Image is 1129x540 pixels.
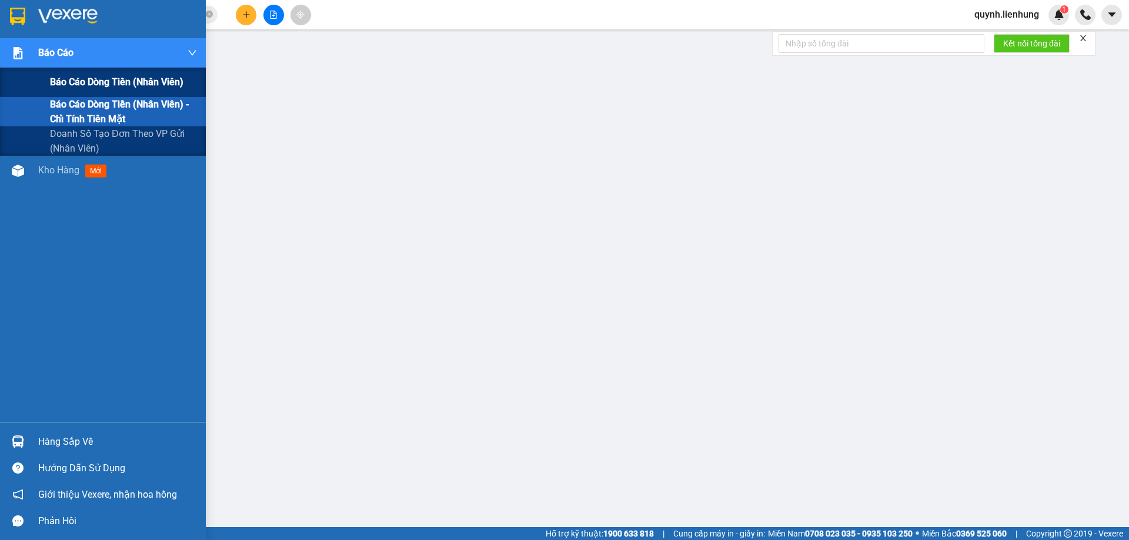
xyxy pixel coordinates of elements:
[38,459,197,477] div: Hướng dẫn sử dụng
[38,45,74,60] span: Báo cáo
[10,8,25,25] img: logo-vxr
[663,527,664,540] span: |
[1107,9,1117,20] span: caret-down
[85,165,106,177] span: mới
[1080,9,1091,20] img: phone-icon
[38,487,177,502] span: Giới thiệu Vexere, nhận hoa hồng
[1016,527,1017,540] span: |
[603,529,654,538] strong: 1900 633 818
[236,5,256,25] button: plus
[263,5,284,25] button: file-add
[296,11,305,19] span: aim
[206,9,213,21] span: close-circle
[673,527,765,540] span: Cung cấp máy in - giấy in:
[206,11,213,18] span: close-circle
[12,515,24,526] span: message
[1079,34,1087,42] span: close
[38,512,197,530] div: Phản hồi
[1101,5,1122,25] button: caret-down
[242,11,250,19] span: plus
[50,75,183,89] span: Báo cáo dòng tiền (nhân viên)
[12,47,24,59] img: solution-icon
[994,34,1070,53] button: Kết nối tổng đài
[916,531,919,536] span: ⚪️
[1062,5,1066,14] span: 1
[12,489,24,500] span: notification
[1003,37,1060,50] span: Kết nối tổng đài
[805,529,913,538] strong: 0708 023 035 - 0935 103 250
[12,435,24,448] img: warehouse-icon
[12,462,24,474] span: question-circle
[1054,9,1064,20] img: icon-new-feature
[38,165,79,176] span: Kho hàng
[50,126,197,156] span: Doanh số tạo đơn theo VP gửi (nhân viên)
[922,527,1007,540] span: Miền Bắc
[768,527,913,540] span: Miền Nam
[188,48,197,58] span: down
[38,433,197,451] div: Hàng sắp về
[1064,529,1072,538] span: copyright
[965,7,1048,22] span: quynh.lienhung
[290,5,311,25] button: aim
[779,34,984,53] input: Nhập số tổng đài
[269,11,278,19] span: file-add
[546,527,654,540] span: Hỗ trợ kỹ thuật:
[12,165,24,177] img: warehouse-icon
[956,529,1007,538] strong: 0369 525 060
[1060,5,1068,14] sup: 1
[50,97,197,126] span: Báo cáo dòng tiền (nhân viên) - chỉ tính tiền mặt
